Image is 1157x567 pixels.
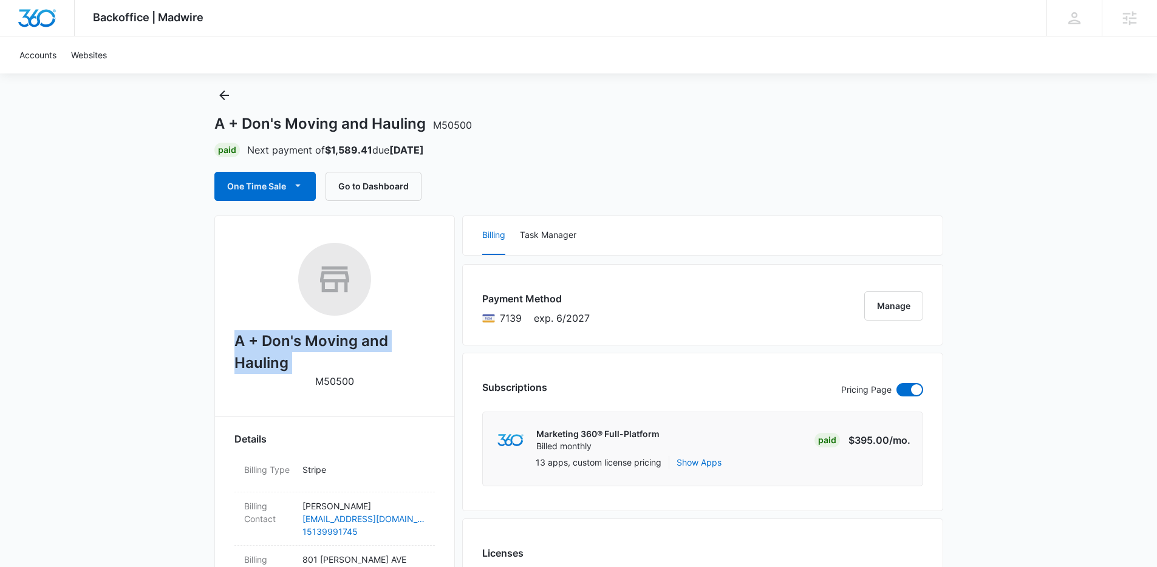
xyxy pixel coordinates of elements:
h1: A + Don's Moving and Hauling [214,115,472,133]
p: Billed monthly [536,440,660,452]
strong: $1,589.41 [325,144,372,156]
h3: Payment Method [482,291,590,306]
p: $395.00 [848,433,910,447]
button: Show Apps [677,456,722,469]
a: Websites [64,36,114,73]
a: 15139991745 [302,525,425,538]
p: Pricing Page [841,383,892,396]
span: Backoffice | Madwire [93,11,203,24]
button: One Time Sale [214,172,316,201]
p: Stripe [302,463,425,476]
p: Marketing 360® Full-Platform [536,428,660,440]
h2: A + Don's Moving and Hauling [234,330,435,374]
dt: Billing Type [244,463,293,476]
div: Billing TypeStripe [234,456,435,492]
button: Task Manager [520,216,576,255]
img: marketing360Logo [497,434,524,447]
div: Paid [214,143,240,157]
span: exp. 6/2027 [534,311,590,325]
button: Billing [482,216,505,255]
dt: Billing Contact [244,500,293,525]
p: M50500 [315,374,354,389]
p: Next payment of due [247,143,424,157]
div: Paid [814,433,840,447]
a: Accounts [12,36,64,73]
span: Details [234,432,267,446]
h3: Licenses [482,546,566,560]
p: 13 apps, custom license pricing [536,456,661,469]
span: Visa ending with [500,311,522,325]
a: [EMAIL_ADDRESS][DOMAIN_NAME] [302,512,425,525]
button: Go to Dashboard [326,172,422,201]
span: /mo. [889,434,910,446]
button: Manage [864,291,923,321]
p: [PERSON_NAME] [302,500,425,512]
div: Billing Contact[PERSON_NAME][EMAIL_ADDRESS][DOMAIN_NAME]15139991745 [234,492,435,546]
button: Back [214,86,234,105]
h3: Subscriptions [482,380,547,395]
span: M50500 [433,119,472,131]
strong: [DATE] [389,144,424,156]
